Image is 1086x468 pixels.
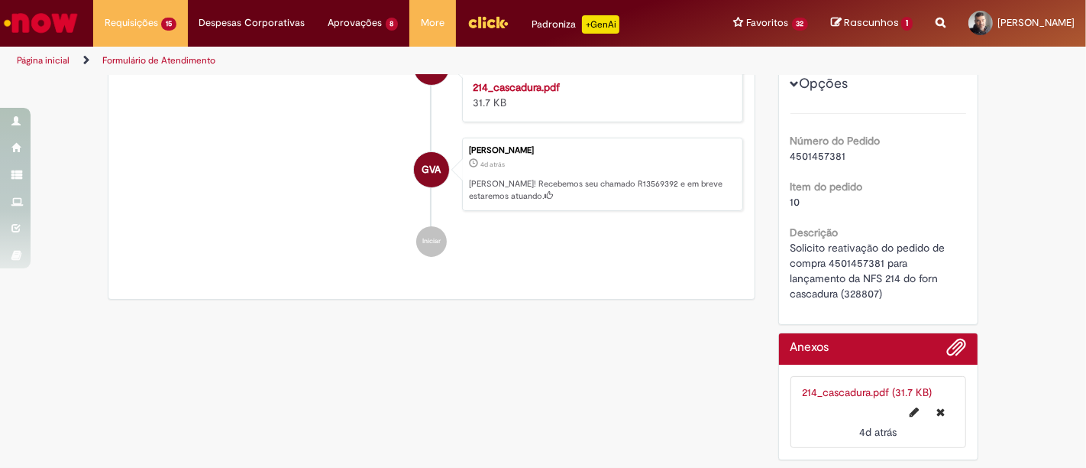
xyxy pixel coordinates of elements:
[422,151,441,188] span: GVA
[480,160,505,169] span: 4d atrás
[120,138,743,211] li: Gabriel Vinicius Andrade Conceicao
[469,146,735,155] div: [PERSON_NAME]
[831,16,913,31] a: Rascunhos
[2,8,80,38] img: ServiceNow
[790,241,949,301] span: Solicito reativação do pedido de compra 4501457381 para lançamento da NFS 214 do forn cascadura (...
[792,18,809,31] span: 32
[17,54,69,67] a: Página inicial
[105,15,158,31] span: Requisições
[946,337,966,365] button: Adicionar anexos
[386,18,399,31] span: 8
[790,195,800,209] span: 10
[859,425,897,439] span: 4d atrás
[790,134,881,148] b: Número do Pedido
[844,15,899,30] span: Rascunhos
[790,226,839,239] b: Descrição
[790,149,846,163] span: 4501457381
[199,15,305,31] span: Despesas Corporativas
[421,15,444,31] span: More
[480,160,505,169] time: 26/09/2025 09:35:28
[11,47,713,75] ul: Trilhas de página
[901,17,913,31] span: 1
[747,15,789,31] span: Favoritos
[328,15,383,31] span: Aprovações
[414,152,449,187] div: Gabriel Vinicius Andrade Conceicao
[469,178,735,202] p: [PERSON_NAME]! Recebemos seu chamado R13569392 e em breve estaremos atuando.
[900,400,928,424] button: Editar nome de arquivo 214_cascadura.pdf
[467,11,509,34] img: click_logo_yellow_360x200.png
[582,15,619,34] p: +GenAi
[161,18,176,31] span: 15
[473,80,727,110] div: 31.7 KB
[532,15,619,34] div: Padroniza
[997,16,1075,29] span: [PERSON_NAME]
[859,425,897,439] time: 26/09/2025 09:35:25
[927,400,954,424] button: Excluir 214_cascadura.pdf
[102,54,215,67] a: Formulário de Atendimento
[803,385,932,399] a: 214_cascadura.pdf (31.7 KB)
[790,180,863,193] b: Item do pedido
[790,341,829,355] h2: Anexos
[473,80,560,94] a: 214_cascadura.pdf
